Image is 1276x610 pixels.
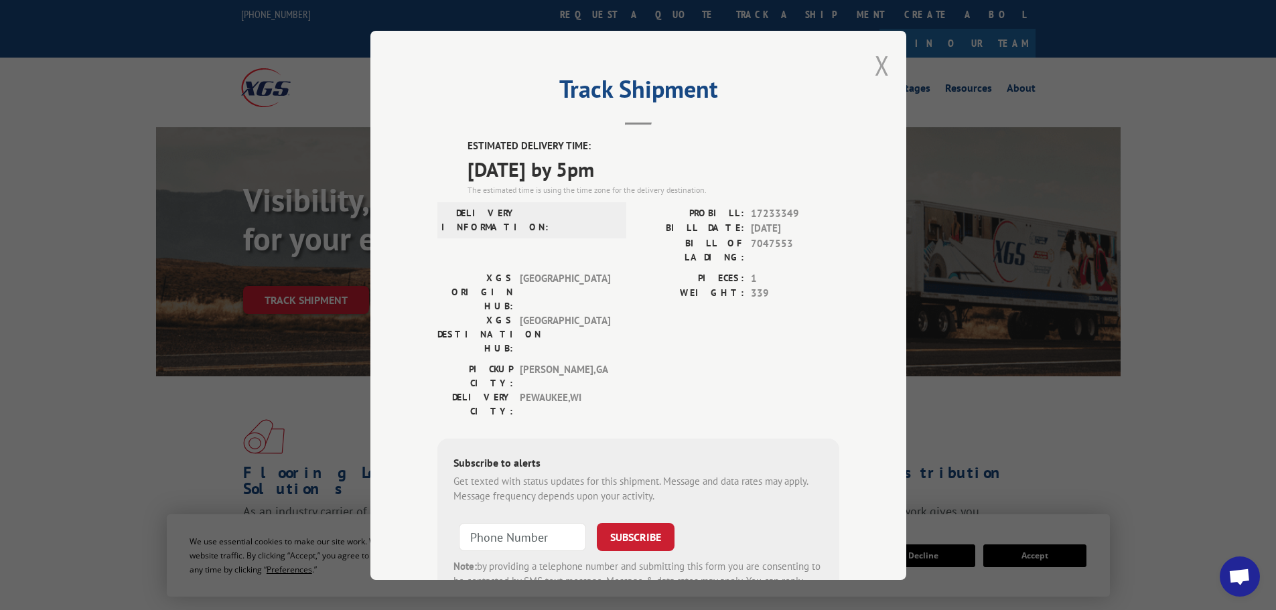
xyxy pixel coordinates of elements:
[520,390,610,418] span: PEWAUKEE , WI
[597,522,675,550] button: SUBSCRIBE
[751,236,839,264] span: 7047553
[520,313,610,355] span: [GEOGRAPHIC_DATA]
[441,206,517,234] label: DELIVERY INFORMATION:
[437,80,839,105] h2: Track Shipment
[520,271,610,313] span: [GEOGRAPHIC_DATA]
[459,522,586,550] input: Phone Number
[520,362,610,390] span: [PERSON_NAME] , GA
[453,558,823,604] div: by providing a telephone number and submitting this form you are consenting to be contacted by SM...
[453,473,823,504] div: Get texted with status updates for this shipment. Message and data rates may apply. Message frequ...
[751,221,839,236] span: [DATE]
[453,559,477,572] strong: Note:
[437,271,513,313] label: XGS ORIGIN HUB:
[638,236,744,264] label: BILL OF LADING:
[468,183,839,196] div: The estimated time is using the time zone for the delivery destination.
[437,313,513,355] label: XGS DESTINATION HUB:
[453,454,823,473] div: Subscribe to alerts
[638,206,744,221] label: PROBILL:
[638,286,744,301] label: WEIGHT:
[638,221,744,236] label: BILL DATE:
[437,362,513,390] label: PICKUP CITY:
[751,206,839,221] span: 17233349
[751,286,839,301] span: 339
[1220,556,1260,597] div: Open chat
[437,390,513,418] label: DELIVERY CITY:
[638,271,744,286] label: PIECES:
[468,153,839,183] span: [DATE] by 5pm
[468,139,839,154] label: ESTIMATED DELIVERY TIME:
[875,48,890,83] button: Close modal
[751,271,839,286] span: 1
